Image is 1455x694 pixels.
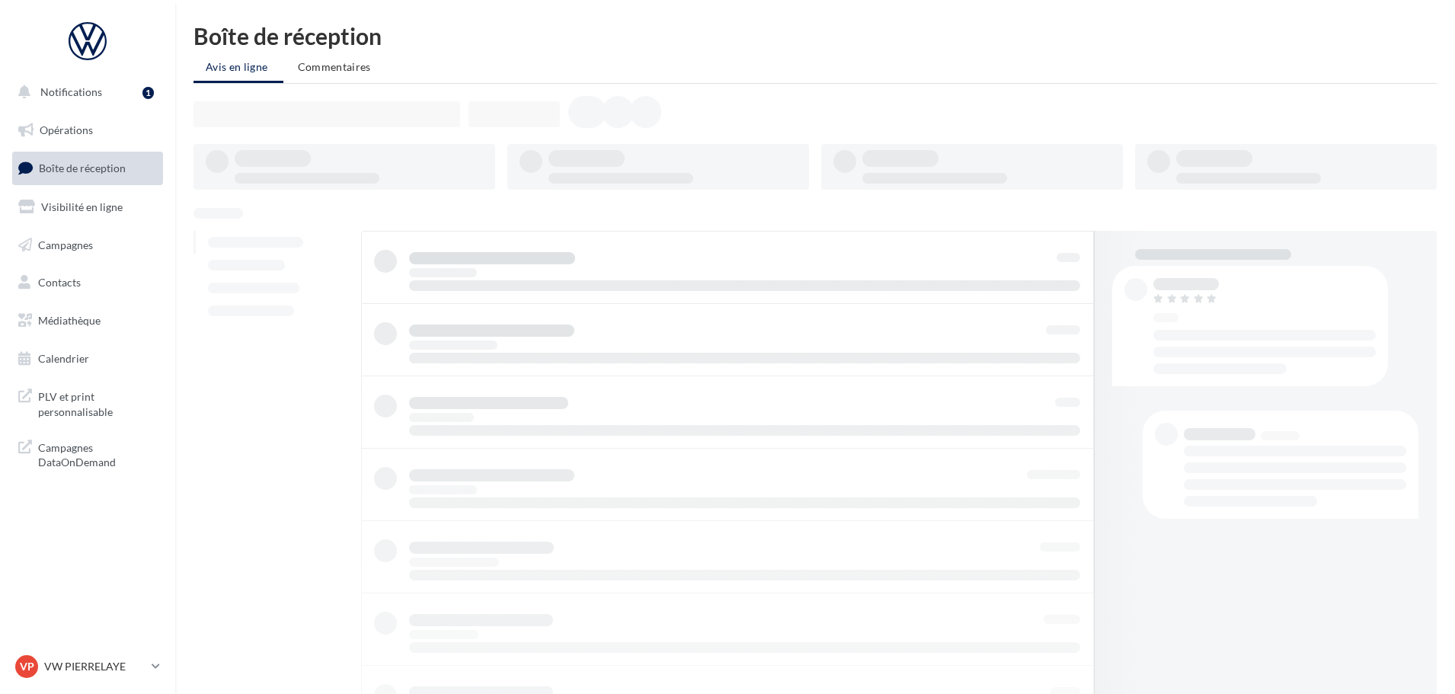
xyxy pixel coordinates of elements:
[9,191,166,223] a: Visibilité en ligne
[41,200,123,213] span: Visibilité en ligne
[9,229,166,261] a: Campagnes
[9,380,166,425] a: PLV et print personnalisable
[9,114,166,146] a: Opérations
[9,152,166,184] a: Boîte de réception
[193,24,1437,47] div: Boîte de réception
[142,87,154,99] div: 1
[44,659,145,674] p: VW PIERRELAYE
[38,352,89,365] span: Calendrier
[9,267,166,299] a: Contacts
[40,85,102,98] span: Notifications
[39,162,126,174] span: Boîte de réception
[38,386,157,419] span: PLV et print personnalisable
[9,343,166,375] a: Calendrier
[9,431,166,476] a: Campagnes DataOnDemand
[38,238,93,251] span: Campagnes
[38,276,81,289] span: Contacts
[38,437,157,470] span: Campagnes DataOnDemand
[20,659,34,674] span: VP
[38,314,101,327] span: Médiathèque
[12,652,163,681] a: VP VW PIERRELAYE
[298,60,371,73] span: Commentaires
[9,305,166,337] a: Médiathèque
[40,123,93,136] span: Opérations
[9,76,160,108] button: Notifications 1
